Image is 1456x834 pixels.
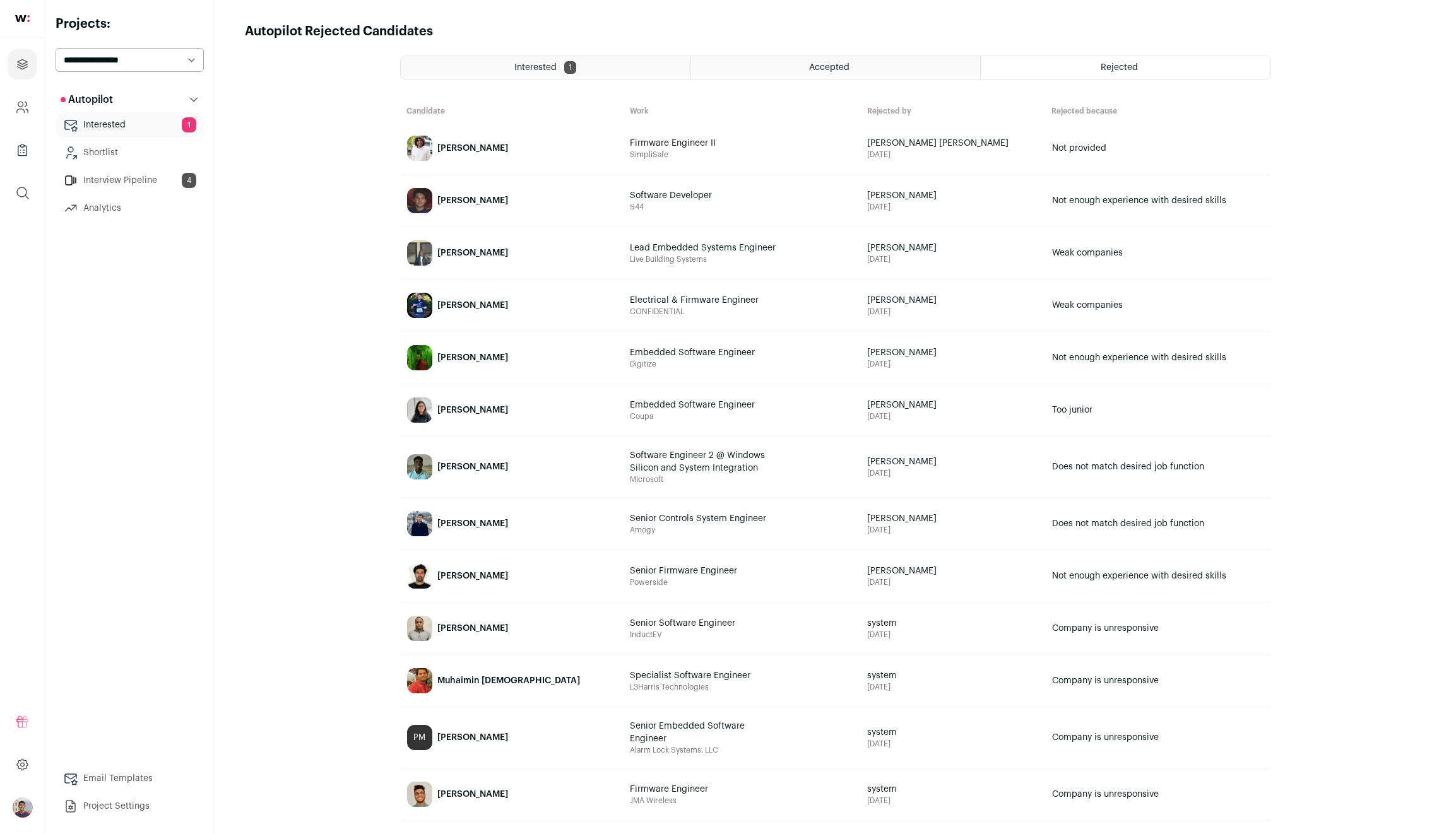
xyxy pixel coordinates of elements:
[401,385,624,435] a: [PERSON_NAME]
[1046,123,1270,173] a: Not provided
[8,135,37,165] a: Company Lists
[8,92,37,122] a: Company and ATS Settings
[861,100,1046,122] th: Rejected by
[867,565,1039,577] span: [PERSON_NAME]
[630,137,781,150] span: Firmware Engineer II
[867,359,1039,369] span: [DATE]
[564,61,576,74] span: 1
[630,294,781,307] span: Electrical & Firmware Engineer
[1046,228,1270,278] a: Weak companies
[437,517,508,530] div: [PERSON_NAME]
[867,726,1039,739] span: system
[867,468,1039,478] span: [DATE]
[56,766,204,791] a: Email Templates
[56,140,204,165] a: Shortlist
[630,449,781,474] span: Software Engineer 2 @ Windows Silicon and System Integration
[401,175,624,226] a: [PERSON_NAME]
[437,247,508,259] div: [PERSON_NAME]
[867,630,1039,640] span: [DATE]
[56,87,204,112] button: Autopilot
[867,577,1039,587] span: [DATE]
[867,254,1039,264] span: [DATE]
[437,194,508,207] div: [PERSON_NAME]
[56,112,204,138] a: Interested1
[401,280,624,331] a: [PERSON_NAME]
[630,525,854,535] span: Amogy
[867,202,1039,212] span: [DATE]
[401,708,624,767] a: PM [PERSON_NAME]
[401,123,624,173] a: [PERSON_NAME]
[437,622,508,635] div: [PERSON_NAME]
[630,630,854,640] span: InductEV
[630,617,781,630] span: Senior Software Engineer
[1046,603,1270,654] a: Company is unresponsive
[630,565,781,577] span: Senior Firmware Engineer
[407,668,432,693] img: fe6a1d9e17cdcea56078cf86fe4a26155f68d5dbba851d7c9ca4d743187bdf2e
[407,240,432,266] img: 5a8049e1492017b9e097d218f3334ddfad953d2a7075d554ec7b831e1b4a8e94.jpg
[61,92,113,107] p: Autopilot
[867,525,1039,535] span: [DATE]
[407,345,432,370] img: b4bce3e00991eba25a503f23f418cbcbb3c47449a4457bac56389cd9880b15e9.jpg
[867,669,1039,682] span: system
[56,196,204,221] a: Analytics
[867,294,1039,307] span: [PERSON_NAME]
[630,512,781,525] span: Senior Controls System Engineer
[437,351,508,364] div: [PERSON_NAME]
[13,797,33,818] button: Open dropdown
[407,293,432,318] img: 3ac66cf660de2d65f6fe879f0a66e342dff90ceccd40de9e89f630aad8001646.jpg
[401,655,624,706] a: Muhaimin [DEMOGRAPHIC_DATA]
[630,720,781,745] span: Senior Embedded Software Engineer
[437,142,508,155] div: [PERSON_NAME]
[867,455,1039,468] span: [PERSON_NAME]
[401,56,690,79] a: Interested 1
[867,512,1039,525] span: [PERSON_NAME]
[630,745,854,755] span: Alarm Lock Systems, LLC
[407,725,432,750] div: PM
[437,788,508,801] div: [PERSON_NAME]
[8,49,37,79] a: Projects
[1046,551,1270,601] a: Not enough experience with desired skills
[437,674,580,687] div: Muhaimin [DEMOGRAPHIC_DATA]
[630,796,854,806] span: JMA Wireless
[401,498,624,549] a: [PERSON_NAME]
[630,399,781,411] span: Embedded Software Engineer
[401,437,624,496] a: [PERSON_NAME]
[809,63,849,72] span: Accepted
[407,397,432,423] img: b4da90098498a34c6384a8deacb4b331778925489bdaeee027fe3dbbb6c376c2.jpg
[630,202,854,212] span: S44
[407,782,432,807] img: 0606aa8a4078217fce693ad9301533c28382aae9cf84f13b06caaadfdfa8bba1
[630,346,781,359] span: Embedded Software Engineer
[867,796,1039,806] span: [DATE]
[514,63,557,72] span: Interested
[437,731,508,744] div: [PERSON_NAME]
[630,474,854,485] span: Microsoft
[630,254,854,264] span: Live Building Systems
[400,100,624,122] th: Candidate
[630,242,781,254] span: Lead Embedded Systems Engineer
[1046,280,1270,331] a: Weak companies
[867,189,1039,202] span: [PERSON_NAME]
[407,188,432,213] img: 9c99fb2d227190ec562f4c5af57072dc0a25f507428dab393deef9455cf86809
[407,616,432,641] img: c46438fd7112f533ab01d7c42aa8773f939f4babc442aec0b25817507a39323c.jpg
[867,682,1039,692] span: [DATE]
[630,150,854,160] span: SimpliSafe
[401,603,624,654] a: [PERSON_NAME]
[867,242,1039,254] span: [PERSON_NAME]
[13,797,33,818] img: 18677093-medium_jpg
[867,739,1039,749] span: [DATE]
[437,570,508,582] div: [PERSON_NAME]
[867,411,1039,421] span: [DATE]
[182,117,196,132] span: 1
[56,168,204,193] a: Interview Pipeline4
[437,299,508,312] div: [PERSON_NAME]
[1045,100,1270,122] th: Rejected because
[437,461,508,473] div: [PERSON_NAME]
[630,682,854,692] span: L3Harris Technologies
[867,399,1039,411] span: [PERSON_NAME]
[867,617,1039,630] span: system
[401,769,624,819] a: [PERSON_NAME]
[1046,769,1270,819] a: Company is unresponsive
[867,783,1039,796] span: system
[1046,332,1270,383] a: Not enough experience with desired skills
[1046,498,1270,549] a: Does not match desired job function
